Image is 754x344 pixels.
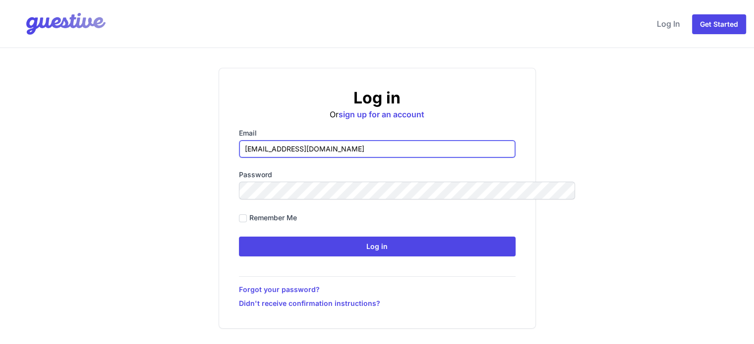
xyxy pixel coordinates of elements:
a: Get Started [692,14,746,34]
label: Remember me [249,213,297,223]
a: Didn't receive confirmation instructions? [239,298,516,308]
input: Log in [239,237,516,256]
div: Or [239,88,516,120]
label: Password [239,170,516,180]
a: sign up for an account [339,109,424,119]
a: Log In [653,12,684,36]
a: Forgot your password? [239,285,516,295]
label: Email [239,128,516,138]
img: Your Company [8,4,108,44]
input: you@example.com [239,140,516,158]
h2: Log in [239,88,516,108]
